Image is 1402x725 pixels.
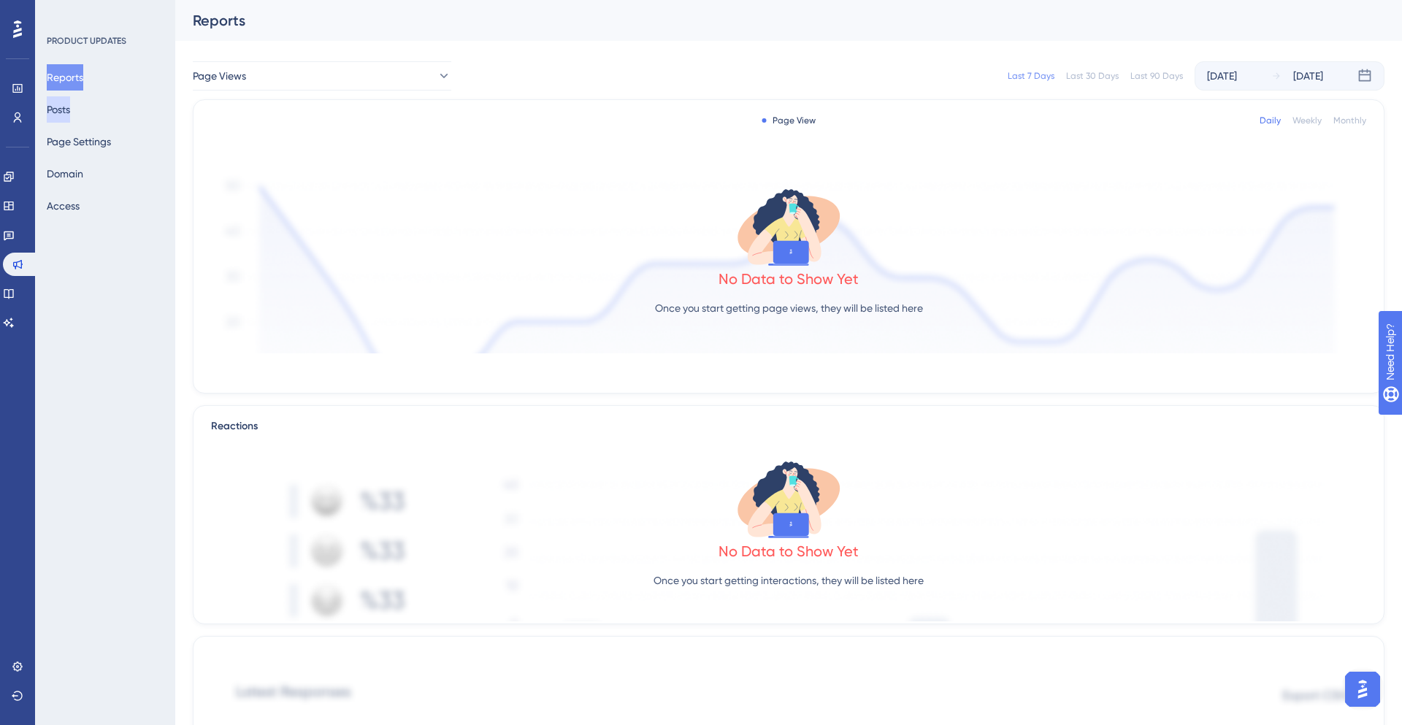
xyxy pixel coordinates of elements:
[1260,115,1281,126] div: Daily
[193,67,246,85] span: Page Views
[655,299,923,317] p: Once you start getting page views, they will be listed here
[47,64,83,91] button: Reports
[719,269,859,289] div: No Data to Show Yet
[1333,115,1366,126] div: Monthly
[762,115,816,126] div: Page View
[719,541,859,561] div: No Data to Show Yet
[34,4,91,21] span: Need Help?
[1207,67,1237,85] div: [DATE]
[193,10,1348,31] div: Reports
[1130,70,1183,82] div: Last 90 Days
[47,128,111,155] button: Page Settings
[47,193,80,219] button: Access
[47,161,83,187] button: Domain
[47,35,126,47] div: PRODUCT UPDATES
[193,61,451,91] button: Page Views
[1341,667,1384,711] iframe: UserGuiding AI Assistant Launcher
[654,572,924,589] p: Once you start getting interactions, they will be listed here
[1008,70,1054,82] div: Last 7 Days
[211,418,1366,435] div: Reactions
[1292,115,1322,126] div: Weekly
[1066,70,1119,82] div: Last 30 Days
[47,96,70,123] button: Posts
[1293,67,1323,85] div: [DATE]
